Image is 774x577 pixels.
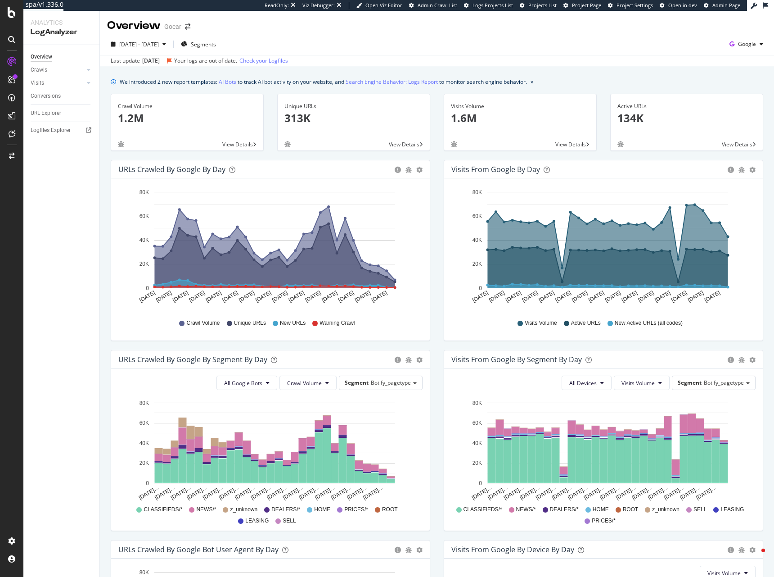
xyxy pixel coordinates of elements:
span: Visits Volume [707,569,741,577]
text: [DATE] [621,290,639,304]
span: HOME [314,506,330,513]
div: URLs Crawled by Google bot User Agent By Day [118,545,279,554]
text: 40K [139,237,149,243]
span: Admin Crawl List [418,2,457,9]
svg: A chart. [118,397,419,502]
text: [DATE] [670,290,688,304]
span: PRICES/* [592,517,616,525]
button: [DATE] - [DATE] [107,37,170,51]
a: Open Viz Editor [356,2,402,9]
span: Projects List [528,2,557,9]
div: URLs Crawled by Google By Segment By Day [118,355,267,364]
span: Segment [345,379,369,386]
iframe: Intercom live chat [743,546,765,568]
text: [DATE] [238,290,256,304]
div: bug [405,167,412,173]
span: Admin Page [712,2,740,9]
span: LEASING [245,517,269,525]
text: 80K [139,400,149,406]
span: Project Settings [616,2,653,9]
div: gear [749,357,756,363]
div: Visits from Google By Segment By Day [451,355,582,364]
span: View Details [389,141,419,148]
span: z_unknown [652,506,679,513]
p: 134K [617,110,756,126]
text: 0 [479,480,482,486]
a: Admin Page [704,2,740,9]
span: Project Page [572,2,601,9]
a: Overview [31,52,93,62]
span: Segment [678,379,702,386]
text: 0 [146,480,149,486]
text: 40K [472,440,482,446]
div: circle-info [395,167,401,173]
text: [DATE] [188,290,206,304]
div: Crawl Volume [118,102,256,110]
button: Crawl Volume [279,376,337,390]
div: bug [284,141,291,147]
span: Google [738,40,756,48]
div: Last update [111,57,288,65]
a: Logfiles Explorer [31,126,93,135]
span: CLASSIFIEDS/* [144,506,182,513]
span: All Devices [569,379,597,387]
span: Open Viz Editor [365,2,402,9]
span: HOME [593,506,609,513]
text: 0 [146,285,149,291]
span: Segments [191,41,216,48]
p: 313K [284,110,423,126]
div: info banner [111,77,763,86]
div: URLs Crawled by Google by day [118,165,225,174]
span: Unique URLs [234,319,266,327]
div: Visits From Google By Device By Day [451,545,574,554]
span: Botify_pagetype [371,379,411,386]
div: [DATE] [142,57,160,65]
text: [DATE] [171,290,189,304]
svg: A chart. [451,397,752,502]
text: 20K [472,261,482,268]
text: 60K [472,213,482,219]
a: Search Engine Behavior: Logs Report [346,77,438,86]
text: [DATE] [687,290,705,304]
div: bug [738,357,745,363]
span: View Details [555,141,586,148]
span: Crawl Volume [186,319,220,327]
text: [DATE] [488,290,506,304]
div: Unique URLs [284,102,423,110]
div: gear [749,167,756,173]
div: We introduced 2 new report templates: to track AI bot activity on your website, and to monitor se... [120,77,527,86]
div: circle-info [728,357,734,363]
div: Logfiles Explorer [31,126,71,135]
a: Project Settings [608,2,653,9]
text: [DATE] [571,290,589,304]
div: Visits [31,78,44,88]
span: CLASSIFIEDS/* [463,506,502,513]
text: 80K [139,189,149,195]
text: 20K [472,460,482,466]
span: View Details [722,141,752,148]
text: [DATE] [504,290,522,304]
div: gear [416,547,423,553]
span: New Active URLs (all codes) [615,319,683,327]
span: NEWS/* [516,506,536,513]
svg: A chart. [451,186,752,311]
svg: A chart. [118,186,419,311]
div: circle-info [395,357,401,363]
span: Warning Crawl [319,319,355,327]
text: [DATE] [653,290,671,304]
div: URL Explorer [31,109,61,118]
a: URL Explorer [31,109,93,118]
a: Admin Crawl List [409,2,457,9]
text: [DATE] [370,290,388,304]
div: bug [451,141,457,147]
span: Open in dev [668,2,697,9]
button: Google [726,37,767,51]
button: Segments [177,37,220,51]
text: [DATE] [538,290,556,304]
button: All Devices [562,376,612,390]
text: 20K [139,261,149,268]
